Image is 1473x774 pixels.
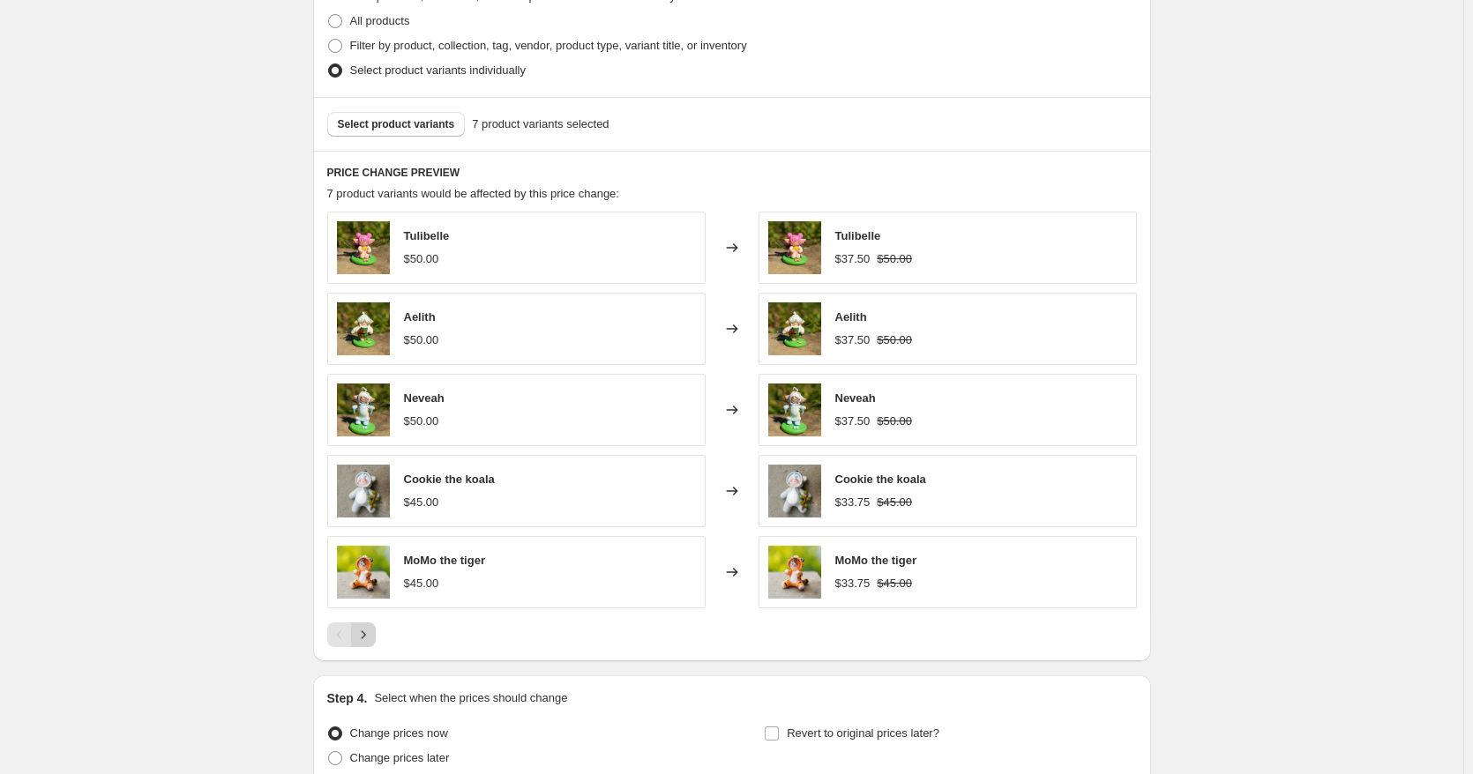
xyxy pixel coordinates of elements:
[835,331,871,349] div: $37.50
[374,689,567,707] p: Select when the prices should change
[835,473,926,486] span: Cookie the koala
[404,575,439,592] div: $45.00
[877,575,912,592] strike: $45.00
[404,391,445,405] span: Neveah
[337,383,390,436] img: 1B2081FE-0697-4D76-81BD-8307A0DA3878_80x.jpg
[404,554,485,567] span: MoMo the tiger
[351,622,376,647] button: Next
[327,622,376,647] nav: Pagination
[787,726,939,740] span: Revert to original prices later?
[350,751,450,764] span: Change prices later
[350,39,747,52] span: Filter by product, collection, tag, vendor, product type, variant title, or inventory
[350,14,410,27] span: All products
[835,229,881,242] span: Tulibelle
[404,250,439,268] div: $50.00
[404,310,436,324] span: Aelith
[835,575,871,592] div: $33.75
[472,115,609,133] span: 7 product variants selected
[327,689,368,707] h2: Step 4.
[835,250,871,268] div: $37.50
[327,166,1137,180] h6: PRICE CHANGE PREVIEW
[338,117,455,131] span: Select product variants
[404,331,439,349] div: $50.00
[350,726,448,740] span: Change prices now
[877,250,912,268] strike: $50.00
[835,310,867,324] span: Aelith
[768,546,821,599] img: IMG-3258_80x.jpg
[877,413,912,430] strike: $50.00
[877,331,912,349] strike: $50.00
[404,413,439,430] div: $50.00
[835,554,916,567] span: MoMo the tiger
[350,63,526,77] span: Select product variants individually
[404,229,450,242] span: Tulibelle
[768,383,821,436] img: 1B2081FE-0697-4D76-81BD-8307A0DA3878_80x.jpg
[337,465,390,517] img: IMG-3268_80x.jpg
[404,473,495,486] span: Cookie the koala
[327,112,466,137] button: Select product variants
[337,221,390,274] img: CCFD74C7-5A16-410B-B7AE-07998FE85DE0_80x.jpg
[404,494,439,511] div: $45.00
[337,302,390,355] img: AE7C2856-98C1-437C-B812-35695FD6A625_80x.jpg
[835,494,871,511] div: $33.75
[835,413,871,430] div: $37.50
[768,302,821,355] img: AE7C2856-98C1-437C-B812-35695FD6A625_80x.jpg
[877,494,912,511] strike: $45.00
[337,546,390,599] img: IMG-3258_80x.jpg
[835,391,876,405] span: Neveah
[768,465,821,517] img: IMG-3268_80x.jpg
[327,187,619,200] span: 7 product variants would be affected by this price change:
[768,221,821,274] img: CCFD74C7-5A16-410B-B7AE-07998FE85DE0_80x.jpg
